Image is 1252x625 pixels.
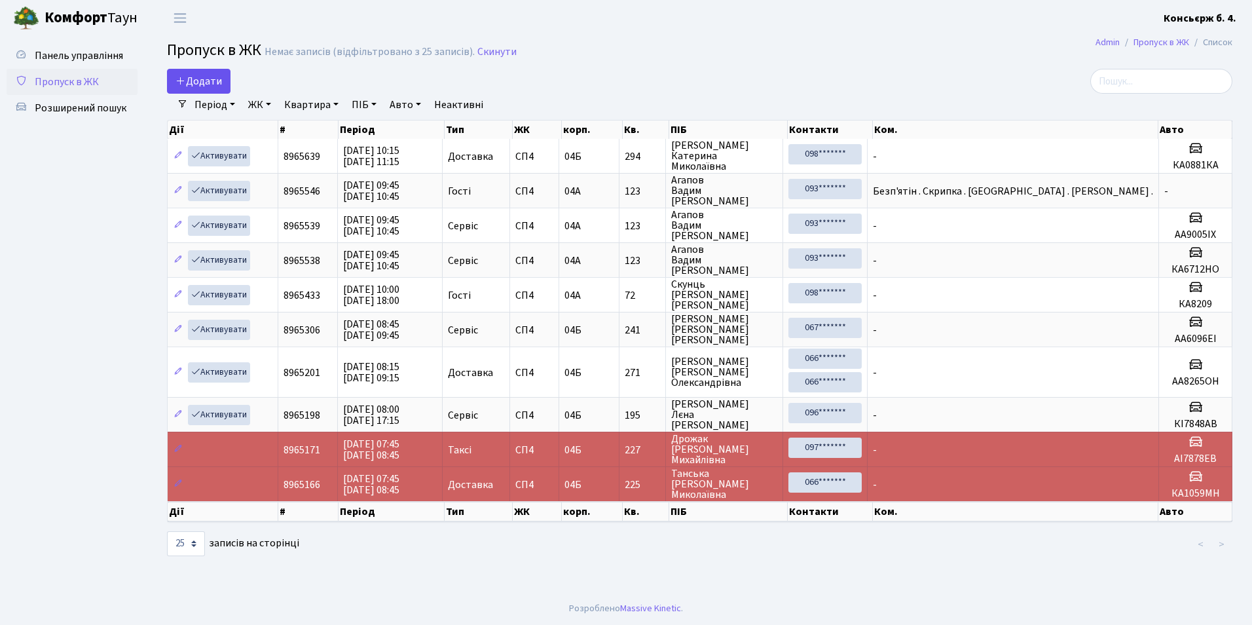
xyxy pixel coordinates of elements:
span: Доставка [448,480,493,490]
a: Скинути [477,46,517,58]
span: СП4 [515,410,553,421]
h5: КА8209 [1164,298,1226,311]
a: ЖК [243,94,276,116]
span: СП4 [515,325,553,335]
h5: АА9005ІХ [1164,229,1226,241]
span: СП4 [515,221,553,231]
span: - [873,366,877,380]
b: Комфорт [45,7,107,28]
li: Список [1189,35,1232,50]
span: - [873,254,877,268]
a: Massive Kinetic [620,601,681,615]
a: Активувати [188,146,250,166]
div: Немає записів (відфільтровано з 25 записів). [265,46,475,58]
a: Консьєрж б. 4. [1164,10,1236,26]
span: [PERSON_NAME] Катерина Миколаївна [671,140,777,172]
th: ЖК [513,502,562,521]
a: Активувати [188,362,250,383]
th: корп. [562,121,623,139]
span: 04Б [564,323,581,337]
span: - [1164,184,1168,199]
a: Квартира [279,94,344,116]
span: Агапов Вадим [PERSON_NAME] [671,210,777,241]
span: [DATE] 09:45 [DATE] 10:45 [343,213,399,238]
span: 04А [564,219,581,233]
span: 123 [625,256,660,266]
span: Дрожак [PERSON_NAME] Михайлівна [671,434,777,465]
a: Пропуск в ЖК [1133,35,1189,49]
div: Розроблено . [569,601,683,616]
th: Період [339,502,445,521]
span: 8965306 [284,323,320,337]
span: 04Б [564,478,581,492]
span: [DATE] 07:45 [DATE] 08:45 [343,472,399,497]
span: 123 [625,221,660,231]
span: 8965538 [284,254,320,268]
span: Пропуск в ЖК [167,39,261,62]
span: 04А [564,288,581,303]
span: Скунць [PERSON_NAME] [PERSON_NAME] [671,279,777,311]
span: Сервіс [448,221,478,231]
span: 123 [625,186,660,197]
span: СП4 [515,290,553,301]
th: # [278,502,339,521]
span: СП4 [515,480,553,490]
span: 8965201 [284,366,320,380]
span: Сервіс [448,256,478,266]
th: ПІБ [669,121,787,139]
a: Активувати [188,405,250,425]
span: [DATE] 09:45 [DATE] 10:45 [343,178,399,204]
span: Розширений пошук [35,101,126,115]
span: 271 [625,368,660,378]
h5: АІ7878ЕВ [1164,453,1226,465]
span: - [873,408,877,423]
span: Агапов Вадим [PERSON_NAME] [671,244,777,276]
a: Період [189,94,240,116]
img: logo.png [13,5,39,31]
span: [PERSON_NAME] [PERSON_NAME] [PERSON_NAME] [671,314,777,345]
span: [DATE] 10:15 [DATE] 11:15 [343,143,399,169]
span: - [873,443,877,457]
span: Безп'ятін . Скрипка . [GEOGRAPHIC_DATA] . [PERSON_NAME] . [873,184,1153,199]
span: Сервіс [448,410,478,421]
span: СП4 [515,368,553,378]
a: Активувати [188,181,250,201]
span: Таксі [448,445,471,455]
select: записів на сторінці [167,531,205,556]
span: СП4 [515,151,553,162]
span: 8965433 [284,288,320,303]
th: Кв. [623,502,669,521]
th: # [278,121,339,139]
span: 294 [625,151,660,162]
nav: breadcrumb [1076,29,1252,56]
b: Консьєрж б. 4. [1164,11,1236,26]
th: Дії [168,121,278,139]
span: - [873,323,877,337]
th: Ком. [873,502,1159,521]
a: Admin [1095,35,1120,49]
span: 04А [564,254,581,268]
span: Сервіс [448,325,478,335]
a: Додати [167,69,230,94]
a: Пропуск в ЖК [7,69,138,95]
a: Авто [384,94,426,116]
span: Танська [PERSON_NAME] Миколаївна [671,468,777,500]
th: Контакти [788,502,873,521]
th: ЖК [513,121,562,139]
span: Гості [448,186,471,197]
th: Дії [168,502,278,521]
th: Тип [445,502,513,521]
h5: АА6096ЕІ [1164,333,1226,345]
th: Авто [1158,502,1232,521]
span: 72 [625,290,660,301]
span: [DATE] 08:00 [DATE] 17:15 [343,402,399,428]
span: 8965639 [284,149,320,164]
span: Пропуск в ЖК [35,75,99,89]
span: Панель управління [35,48,123,63]
th: ПІБ [669,502,787,521]
span: Гості [448,290,471,301]
th: Контакти [788,121,873,139]
span: [PERSON_NAME] [PERSON_NAME] Олександрівна [671,356,777,388]
a: Активувати [188,250,250,271]
span: 04Б [564,149,581,164]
